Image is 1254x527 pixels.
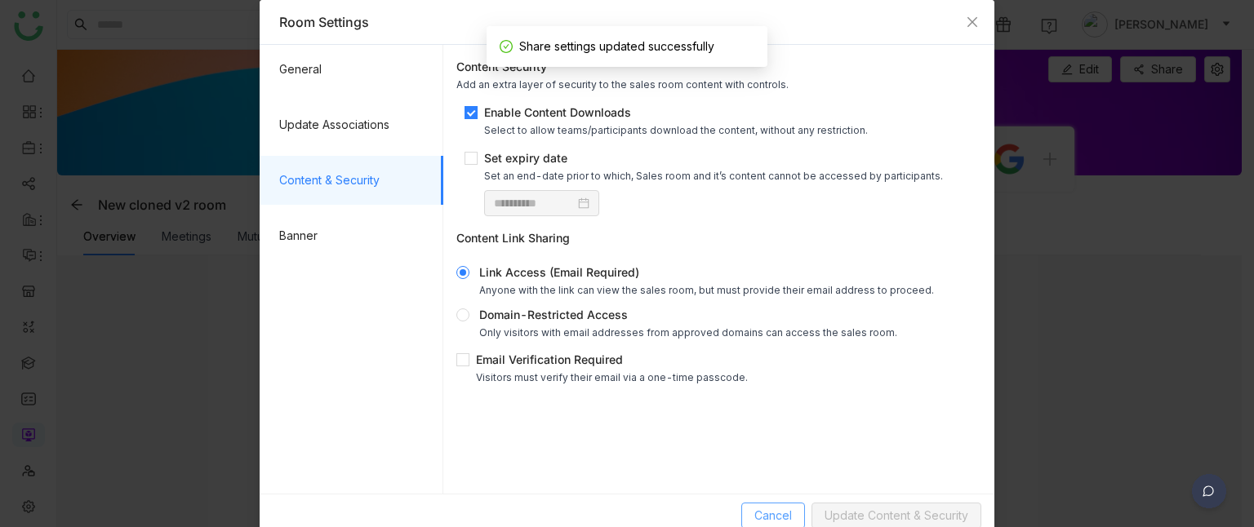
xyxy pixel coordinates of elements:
div: Content Security [456,58,981,75]
div: Link Access (Email Required) [479,263,934,281]
div: Set expiry date [484,149,943,166]
div: Anyone with the link can view the sales room, but must provide their email address to proceed. [479,284,934,296]
div: Enable Content Downloads [484,104,868,121]
span: Banner [279,211,430,260]
span: Cancel [754,507,792,525]
input: Set expiry dateSet an end-date prior to which, Sales room and it’s content cannot be accessed by ... [494,194,575,212]
div: Set an end-date prior to which, Sales room and it’s content cannot be accessed by participants. [484,170,943,182]
img: dsr-chat-floating.svg [1189,474,1230,515]
span: Update Associations [279,100,430,149]
span: Content & Security [279,156,430,205]
div: Content Link Sharing [456,229,981,246]
div: Room Settings [279,13,975,31]
span: General [279,45,430,94]
div: Visitors must verify their email via a one-time passcode. [476,371,748,383]
div: Domain-Restricted Access [479,306,897,323]
span: Share settings updated successfully [519,39,714,53]
div: Email Verification Required [476,351,748,368]
div: Add an extra layer of security to the sales room content with controls. [456,78,981,91]
div: Only visitors with email addresses from approved domains can access the sales room. [479,326,897,339]
div: Select to allow teams/participants download the content, without any restriction. [484,124,868,136]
